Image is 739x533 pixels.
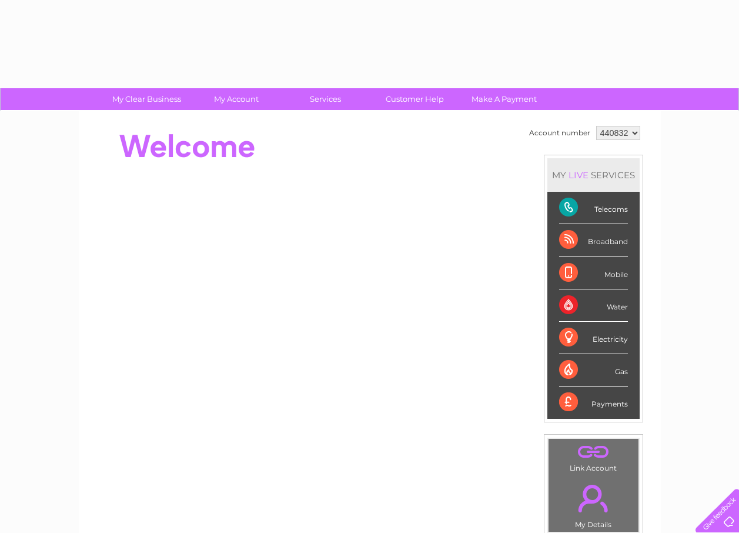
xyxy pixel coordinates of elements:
[548,475,639,532] td: My Details
[566,169,591,181] div: LIVE
[188,88,285,110] a: My Account
[559,322,628,354] div: Electricity
[559,354,628,387] div: Gas
[559,257,628,289] div: Mobile
[559,192,628,224] div: Telecoms
[98,88,195,110] a: My Clear Business
[548,438,639,475] td: Link Account
[366,88,463,110] a: Customer Help
[551,442,636,462] a: .
[559,387,628,418] div: Payments
[547,158,640,192] div: MY SERVICES
[526,123,593,143] td: Account number
[277,88,374,110] a: Services
[456,88,553,110] a: Make A Payment
[559,289,628,322] div: Water
[551,478,636,519] a: .
[559,224,628,256] div: Broadband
